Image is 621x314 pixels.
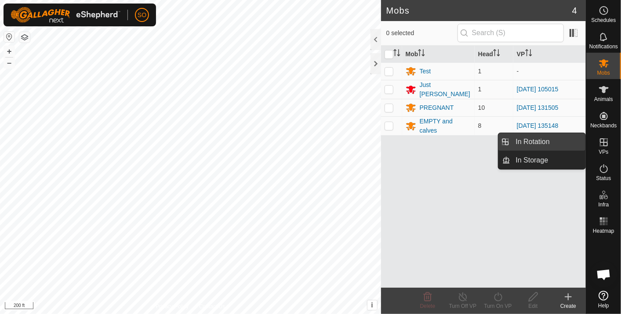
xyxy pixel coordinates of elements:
div: Turn On VP [480,302,516,310]
span: 10 [478,104,485,111]
p-sorticon: Activate to sort [493,51,500,58]
a: Contact Us [199,303,225,310]
a: In Storage [511,152,586,169]
span: Help [598,303,609,308]
th: VP [513,46,586,63]
button: Map Layers [19,32,30,43]
img: Gallagher Logo [11,7,120,23]
a: Help [586,287,621,312]
div: EMPTY and calves [420,117,471,135]
a: [DATE] 131505 [517,104,559,111]
span: In Storage [516,155,548,166]
p-sorticon: Activate to sort [393,51,400,58]
td: - [513,62,586,80]
button: Reset Map [4,32,15,42]
span: Neckbands [590,123,617,128]
a: In Rotation [511,133,586,151]
div: Test [420,67,431,76]
button: + [4,46,15,57]
h2: Mobs [386,5,572,16]
button: i [367,300,377,310]
div: Create [551,302,586,310]
a: [DATE] 135148 [517,122,559,129]
a: Privacy Policy [156,303,189,310]
div: Just [PERSON_NAME] [420,80,471,99]
span: Delete [420,303,436,309]
li: In Rotation [498,133,585,151]
span: SO [138,11,146,20]
span: 1 [478,86,482,93]
span: Status [596,176,611,181]
span: 4 [572,4,577,17]
span: In Rotation [516,137,550,147]
div: Edit [516,302,551,310]
span: VPs [599,149,608,155]
div: Turn Off VP [445,302,480,310]
span: Animals [594,97,613,102]
span: 8 [478,122,482,129]
p-sorticon: Activate to sort [525,51,532,58]
span: Heatmap [593,228,614,234]
a: Open chat [591,261,617,288]
input: Search (S) [458,24,564,42]
span: Infra [598,202,609,207]
li: In Storage [498,152,585,169]
span: 0 selected [386,29,458,38]
th: Mob [402,46,475,63]
span: i [371,301,373,309]
div: PREGNANT [420,103,454,112]
span: Schedules [591,18,616,23]
p-sorticon: Activate to sort [418,51,425,58]
th: Head [475,46,513,63]
span: Mobs [597,70,610,76]
span: Notifications [589,44,618,49]
button: – [4,58,15,68]
a: [DATE] 105015 [517,86,559,93]
span: 1 [478,68,482,75]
